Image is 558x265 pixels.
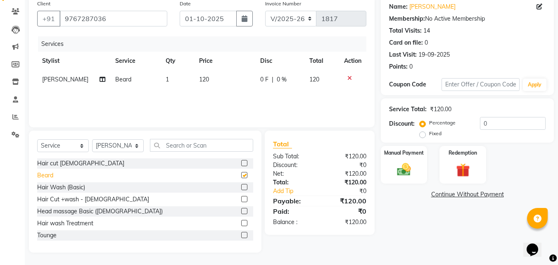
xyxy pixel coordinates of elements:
[320,218,373,227] div: ₹120.00
[166,76,169,83] span: 1
[429,119,456,127] label: Percentage
[37,183,85,192] div: Hair Wash (Basic)
[452,162,474,179] img: _gift.svg
[523,232,550,257] iframe: chat widget
[389,50,417,59] div: Last Visit:
[449,149,477,157] label: Redemption
[320,206,373,216] div: ₹0
[255,52,304,70] th: Disc
[309,76,319,83] span: 120
[384,149,424,157] label: Manual Payment
[389,119,415,128] div: Discount:
[267,170,320,178] div: Net:
[37,231,57,240] div: Tounge
[37,159,124,168] div: Hair cut [DEMOGRAPHIC_DATA]
[267,178,320,187] div: Total:
[423,26,430,35] div: 14
[150,139,253,152] input: Search or Scan
[320,178,373,187] div: ₹120.00
[37,52,110,70] th: Stylist
[59,11,167,26] input: Search by Name/Mobile/Email/Code
[194,52,255,70] th: Price
[273,140,292,148] span: Total
[389,14,425,23] div: Membership:
[425,38,428,47] div: 0
[389,62,408,71] div: Points:
[409,2,456,11] a: [PERSON_NAME]
[389,38,423,47] div: Card on file:
[272,75,273,84] span: |
[393,162,415,177] img: _cash.svg
[199,76,209,83] span: 120
[429,130,442,137] label: Fixed
[42,76,88,83] span: [PERSON_NAME]
[320,170,373,178] div: ₹120.00
[37,219,93,228] div: Hair wash Treatment
[382,190,552,199] a: Continue Without Payment
[110,52,161,70] th: Service
[267,218,320,227] div: Balance :
[277,75,287,84] span: 0 %
[409,62,413,71] div: 0
[115,76,131,83] span: Beard
[418,50,450,59] div: 19-09-2025
[37,195,149,204] div: Hair Cut +wash - [DEMOGRAPHIC_DATA]
[442,78,520,91] input: Enter Offer / Coupon Code
[37,207,163,216] div: Head massage Basic ([DEMOGRAPHIC_DATA])
[161,52,194,70] th: Qty
[389,26,422,35] div: Total Visits:
[339,52,366,70] th: Action
[389,2,408,11] div: Name:
[267,161,320,170] div: Discount:
[389,105,427,114] div: Service Total:
[329,187,373,196] div: ₹0
[320,161,373,170] div: ₹0
[267,196,320,206] div: Payable:
[37,171,53,180] div: Beard
[38,36,373,52] div: Services
[320,196,373,206] div: ₹120.00
[260,75,268,84] span: 0 F
[267,206,320,216] div: Paid:
[389,80,441,89] div: Coupon Code
[304,52,340,70] th: Total
[37,11,60,26] button: +91
[267,187,328,196] a: Add Tip
[430,105,451,114] div: ₹120.00
[267,152,320,161] div: Sub Total:
[320,152,373,161] div: ₹120.00
[389,14,546,23] div: No Active Membership
[523,79,546,91] button: Apply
